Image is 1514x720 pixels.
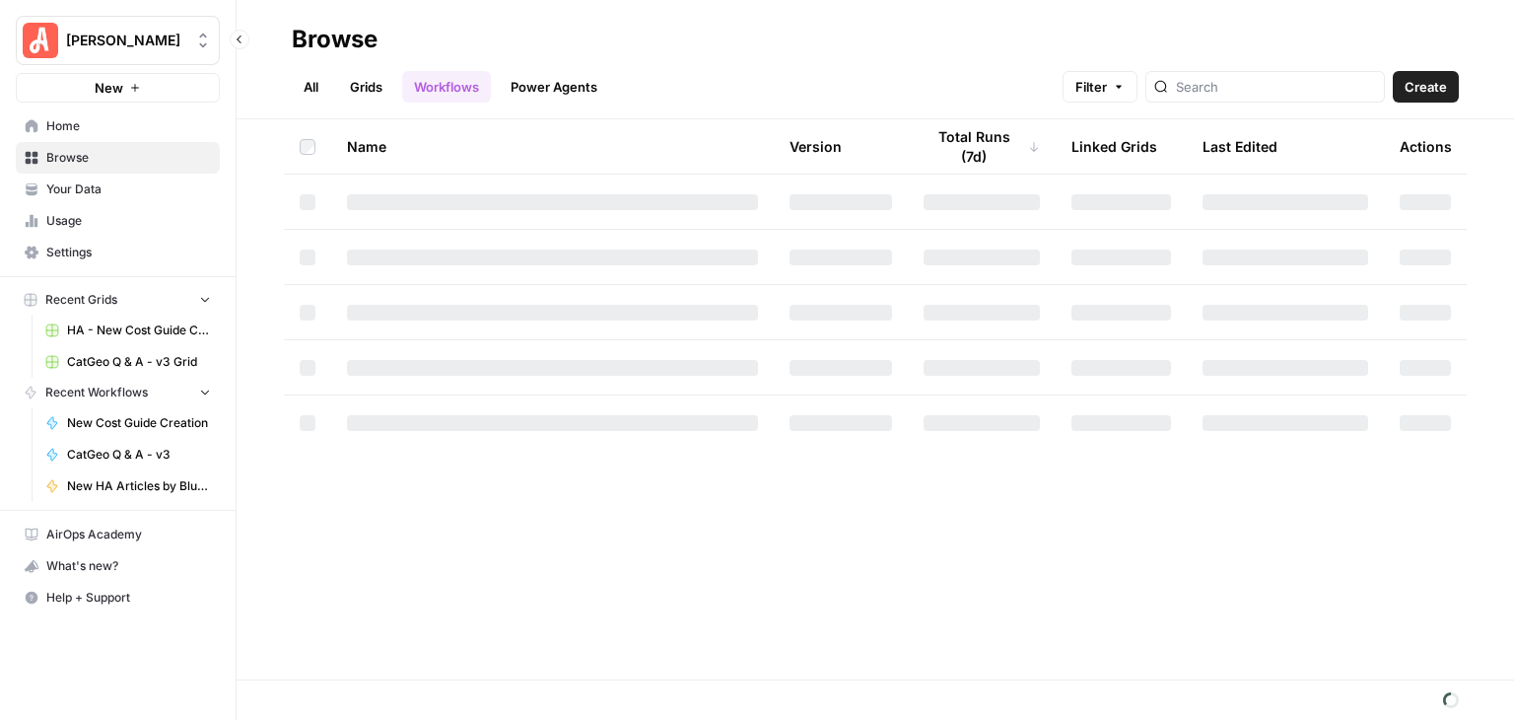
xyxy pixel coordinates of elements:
[46,180,211,198] span: Your Data
[1075,77,1107,97] span: Filter
[16,174,220,205] a: Your Data
[36,346,220,378] a: CatGeo Q & A - v3 Grid
[46,117,211,135] span: Home
[16,285,220,315] button: Recent Grids
[1203,119,1277,174] div: Last Edited
[67,446,211,464] span: CatGeo Q & A - v3
[292,24,378,55] div: Browse
[16,205,220,237] a: Usage
[1063,71,1137,103] button: Filter
[1393,71,1459,103] button: Create
[1400,119,1452,174] div: Actions
[66,31,185,50] span: [PERSON_NAME]
[17,551,219,581] div: What's new?
[46,212,211,230] span: Usage
[1071,119,1157,174] div: Linked Grids
[95,78,123,98] span: New
[36,407,220,439] a: New Cost Guide Creation
[1405,77,1447,97] span: Create
[67,353,211,371] span: CatGeo Q & A - v3 Grid
[67,414,211,432] span: New Cost Guide Creation
[16,237,220,268] a: Settings
[924,119,1040,174] div: Total Runs (7d)
[46,244,211,261] span: Settings
[67,322,211,339] span: HA - New Cost Guide Creation Grid
[499,71,609,103] a: Power Agents
[23,23,58,58] img: Angi Logo
[1176,77,1376,97] input: Search
[16,73,220,103] button: New
[67,477,211,495] span: New HA Articles by Blueprint
[347,119,758,174] div: Name
[338,71,394,103] a: Grids
[16,378,220,407] button: Recent Workflows
[16,142,220,174] a: Browse
[46,526,211,543] span: AirOps Academy
[790,119,842,174] div: Version
[292,71,330,103] a: All
[46,149,211,167] span: Browse
[45,384,148,401] span: Recent Workflows
[36,470,220,502] a: New HA Articles by Blueprint
[16,110,220,142] a: Home
[402,71,491,103] a: Workflows
[16,582,220,613] button: Help + Support
[36,315,220,346] a: HA - New Cost Guide Creation Grid
[16,519,220,550] a: AirOps Academy
[36,439,220,470] a: CatGeo Q & A - v3
[16,16,220,65] button: Workspace: Angi
[16,550,220,582] button: What's new?
[46,589,211,607] span: Help + Support
[45,291,117,309] span: Recent Grids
